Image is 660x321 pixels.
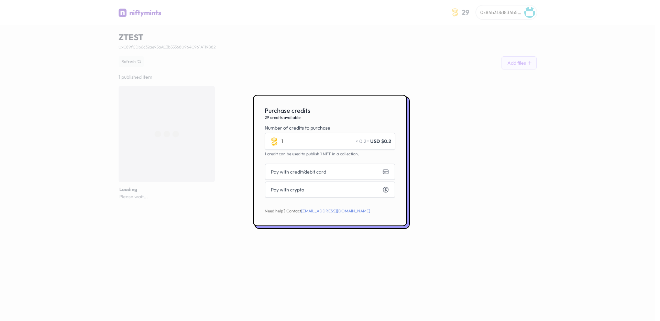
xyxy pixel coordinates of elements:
input: 0 [265,133,395,150]
span: Purchase credits [265,107,395,115]
span: Need help? Contact [265,208,370,213]
a: [EMAIL_ADDRESS][DOMAIN_NAME] [301,208,370,213]
span: × 0.2 = [355,138,369,145]
span: USD $0.2 [370,138,391,145]
button: Pay with crypto [265,181,395,198]
span: 1 credit can be used to publish 1 NFT in a collection. [265,151,359,156]
span: Pay with credit/debit card [271,168,326,175]
label: Number of credits to purchase [265,124,395,131]
span: Pay with crypto [271,186,304,193]
button: Pay with credit/debit card [265,164,395,180]
span: 29 credits available [265,115,395,120]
